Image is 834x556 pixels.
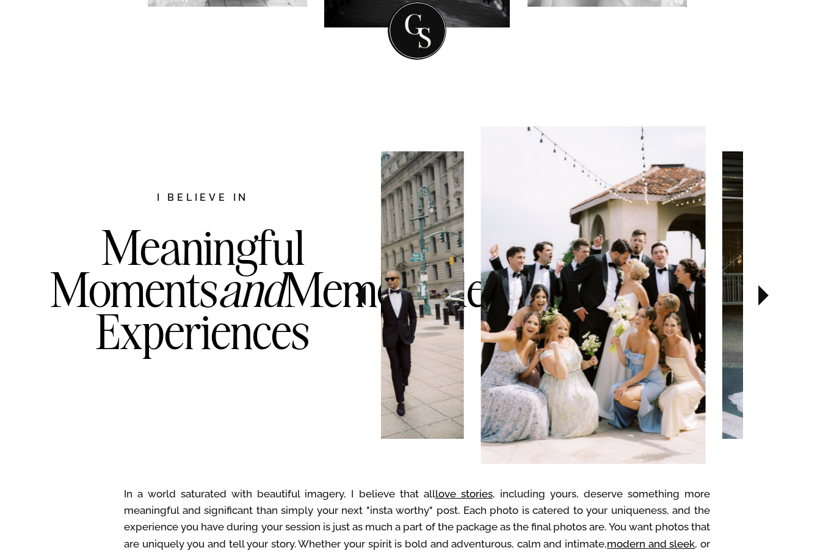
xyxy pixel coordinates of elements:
[50,226,355,402] h3: Meaningful Moments Memorable Experiences
[272,151,463,438] img: Newlyweds in downtown NYC wearing tuxes and boutonnieres
[218,259,284,319] i: and
[607,538,695,550] a: modern and sleek
[92,190,313,207] h2: I believe in
[480,126,706,464] img: Wedding party cheering for the bride and groom
[435,488,493,500] a: love stories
